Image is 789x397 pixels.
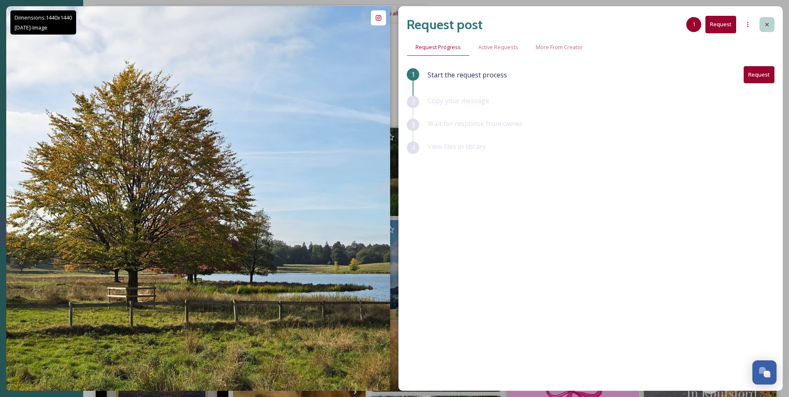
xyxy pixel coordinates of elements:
[478,43,518,51] span: Active Requests
[693,20,695,28] span: 1
[15,14,72,21] span: Dimensions: 1440 x 1440
[428,119,523,128] span: Wait for response from owner
[416,43,461,51] span: Request Progress
[411,97,415,107] span: 2
[428,96,489,105] span: Copy your message
[6,6,390,390] img: Nothing beats strolling round Tatton Park on a sunny autumn day 🍂 ☀️ ☕️ #knutsford #cheshire #tat...
[752,360,777,385] button: Open Chat
[407,15,482,35] h2: Request post
[428,142,486,151] span: View files in library
[411,69,415,79] span: 1
[705,16,736,33] button: Request
[428,70,507,80] span: Start the request process
[15,24,47,31] span: [DATE] - Image
[411,120,415,130] span: 3
[744,66,774,83] button: Request
[411,143,415,153] span: 4
[536,43,583,51] span: More From Creator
